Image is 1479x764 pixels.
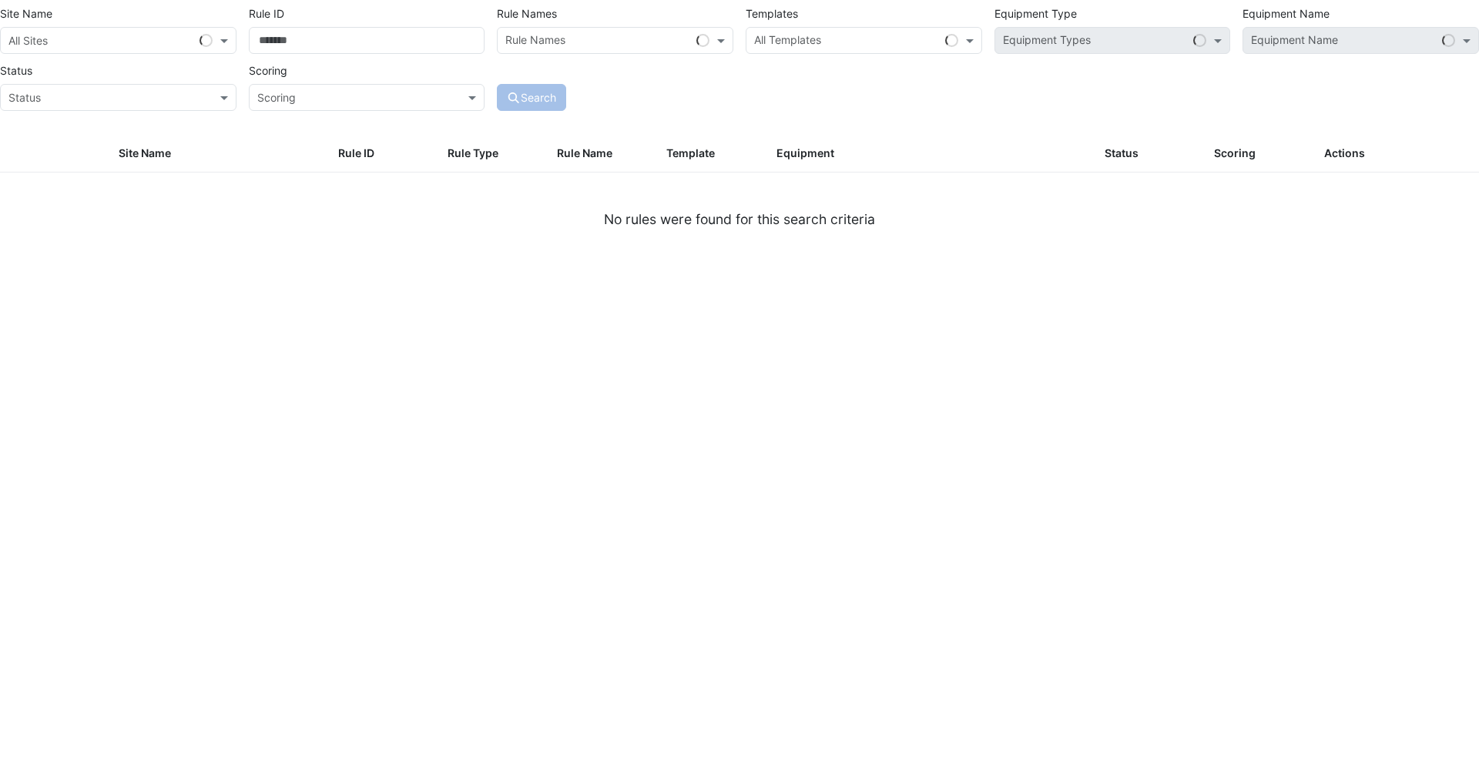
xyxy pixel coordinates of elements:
[1249,32,1338,52] div: Equipment Name
[776,145,1087,163] div: Equipment
[503,32,565,52] div: Rule Names
[752,32,821,52] div: All Templates
[119,145,319,163] div: Site Name
[557,145,648,163] div: Rule Name
[448,145,538,163] div: Rule Type
[1001,32,1091,52] div: Equipment Types
[249,57,287,84] label: Scoring
[666,145,757,163] div: Template
[1105,145,1196,163] div: Status
[1214,145,1305,163] div: Scoring
[338,145,429,163] div: Rule ID
[1324,145,1470,163] div: Actions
